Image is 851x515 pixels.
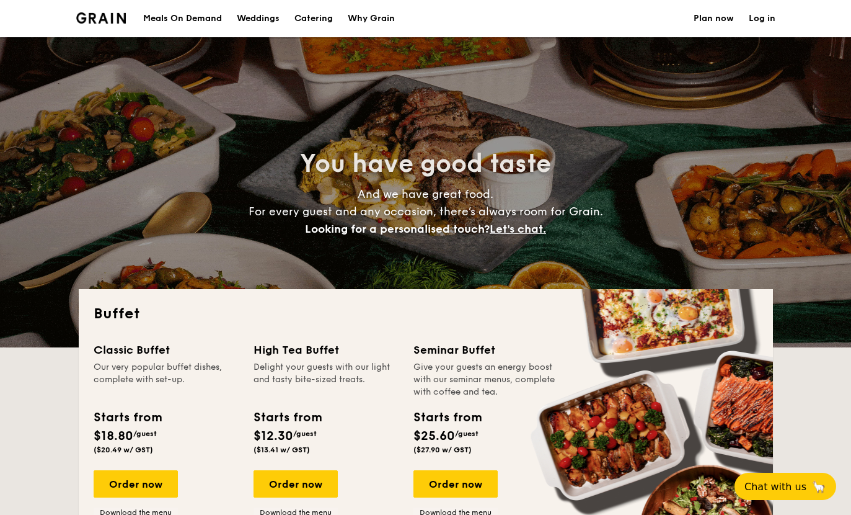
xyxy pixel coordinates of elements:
span: 🦙 [811,480,826,494]
span: $18.80 [94,429,133,444]
div: Order now [94,470,178,498]
span: ($13.41 w/ GST) [254,446,310,454]
div: Starts from [94,408,161,427]
div: Our very popular buffet dishes, complete with set-up. [94,361,239,398]
span: $25.60 [413,429,455,444]
h2: Buffet [94,304,758,324]
a: Logotype [76,12,126,24]
div: Order now [413,470,498,498]
img: Grain [76,12,126,24]
div: Give your guests an energy boost with our seminar menus, complete with coffee and tea. [413,361,558,398]
div: Starts from [413,408,481,427]
span: Chat with us [744,481,806,493]
button: Chat with us🦙 [734,473,836,500]
div: High Tea Buffet [254,341,399,359]
div: Classic Buffet [94,341,239,359]
span: /guest [133,429,157,438]
span: /guest [293,429,317,438]
span: ($27.90 w/ GST) [413,446,472,454]
span: Let's chat. [490,222,546,236]
div: Order now [254,470,338,498]
span: $12.30 [254,429,293,444]
div: Delight your guests with our light and tasty bite-sized treats. [254,361,399,398]
div: Starts from [254,408,321,427]
div: Seminar Buffet [413,341,558,359]
span: /guest [455,429,478,438]
span: ($20.49 w/ GST) [94,446,153,454]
